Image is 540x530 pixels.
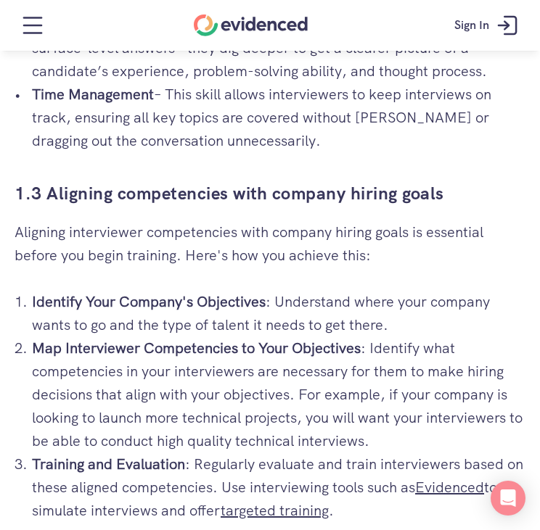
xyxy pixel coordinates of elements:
[491,481,525,515] div: Open Intercom Messenger
[32,292,266,311] strong: Identify Your Company's Objectives
[443,4,533,47] a: Sign In
[32,290,525,336] p: : Understand where your company wants to go and the type of talent it needs to get there.
[194,15,308,36] a: Home
[221,501,329,520] a: targeted training
[32,452,525,522] p: : Regularly evaluate and train interviewers based on these aligned competencies. Use interviewing...
[32,336,525,452] p: : Identify what competencies in your interviewers are necessary for them to make hiring decisions...
[15,220,525,267] p: Aligning interviewer competencies with company hiring goals is essential before you begin trainin...
[32,455,185,473] strong: Training and Evaluation
[415,478,484,497] a: Evidenced
[32,339,361,357] strong: Map Interviewer Competencies to Your Objectives
[454,16,489,35] p: Sign In
[32,83,525,152] p: – This skill allows interviewers to keep interviews on track, ensuring all key topics are covered...
[15,182,444,204] a: 1.3 Aligning competencies with company hiring goals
